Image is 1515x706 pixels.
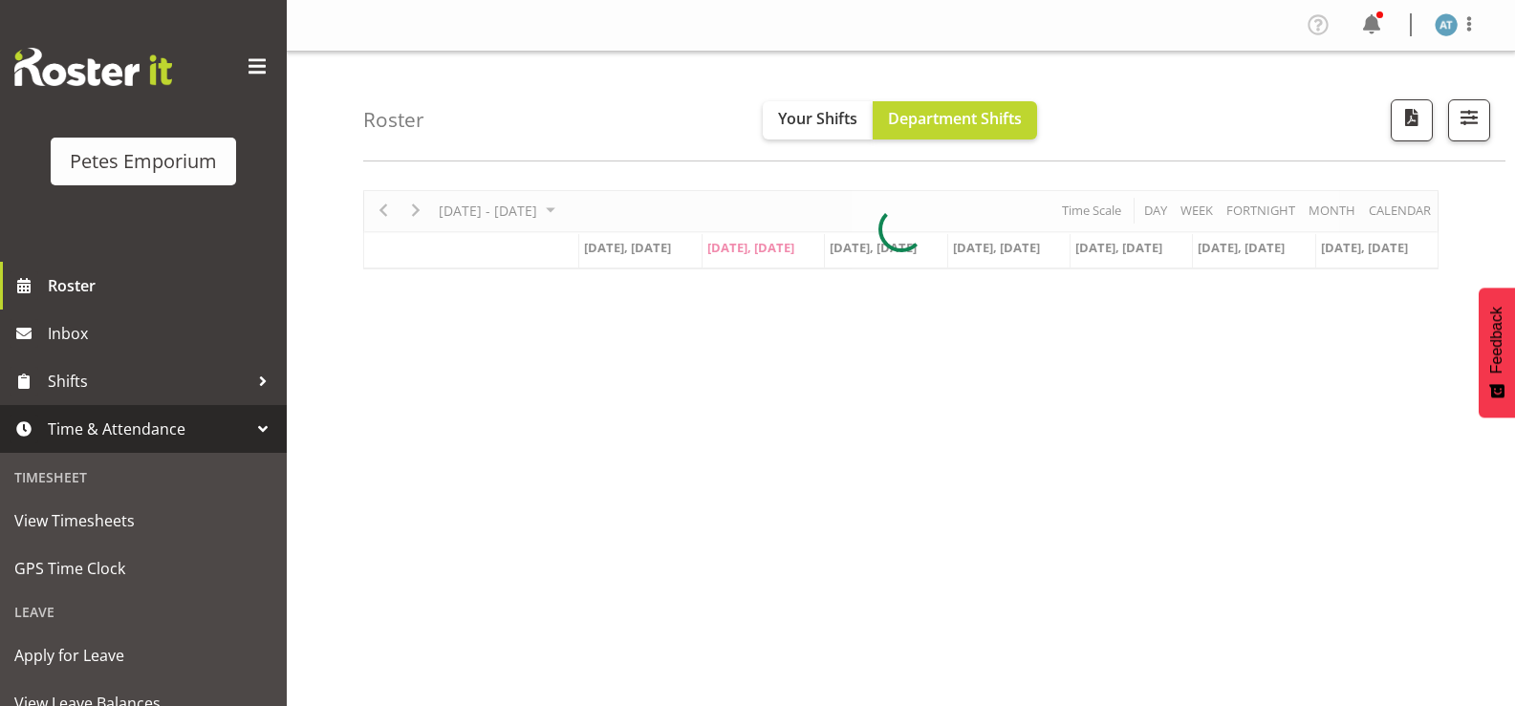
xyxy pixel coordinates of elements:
[5,631,282,679] a: Apply for Leave
[1435,13,1458,36] img: alex-micheal-taniwha5364.jpg
[1488,307,1505,374] span: Feedback
[48,271,277,300] span: Roster
[873,101,1037,139] button: Department Shifts
[48,367,249,396] span: Shifts
[5,592,282,631] div: Leave
[1391,99,1433,141] button: Download a PDF of the roster according to the set date range.
[70,147,217,176] div: Petes Emporium
[1448,99,1490,141] button: Filter Shifts
[14,641,272,670] span: Apply for Leave
[48,319,277,348] span: Inbox
[763,101,873,139] button: Your Shifts
[888,108,1022,129] span: Department Shifts
[48,415,249,443] span: Time & Attendance
[14,506,272,535] span: View Timesheets
[5,458,282,497] div: Timesheet
[5,497,282,545] a: View Timesheets
[5,545,282,592] a: GPS Time Clock
[778,108,857,129] span: Your Shifts
[363,109,424,131] h4: Roster
[1479,288,1515,417] button: Feedback - Show survey
[14,554,272,583] span: GPS Time Clock
[14,48,172,86] img: Rosterit website logo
